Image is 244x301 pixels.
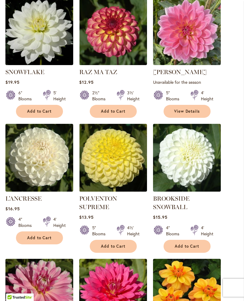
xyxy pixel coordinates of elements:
button: Add to Cart [16,105,63,118]
a: L'ANCRESSE [5,187,73,193]
span: Add to Cart [175,244,199,249]
img: POLVENTON SUPREME [79,124,147,192]
a: SNOWFLAKE [5,61,73,66]
p: Unavailable for the season [153,79,221,85]
a: BROOKSIDE SNOWBALL [153,195,189,211]
span: Add to Cart [27,235,52,240]
div: 4' Height [201,90,213,102]
a: SNOWFLAKE [5,68,44,76]
button: Add to Cart [90,105,137,118]
div: 5' Height [53,90,66,102]
button: Add to Cart [164,240,211,253]
div: 3½' Height [127,90,139,102]
div: 5" Blooms [92,225,109,237]
a: POLVENTON SUPREME [79,195,117,211]
div: 4" Blooms [18,216,36,228]
a: Gerrie Hoek [153,61,221,66]
iframe: Launch Accessibility Center [5,280,21,296]
a: [PERSON_NAME] [153,68,207,76]
a: RAZ MA TAZ [79,61,147,66]
div: 4½' Height [127,225,139,237]
div: 4' Height [53,216,66,228]
span: View Details [174,109,200,114]
span: Add to Cart [101,244,126,249]
div: 6" Blooms [18,90,36,102]
div: 4' Height [201,225,213,237]
span: $19.95 [5,79,20,85]
a: L'ANCRESSE [5,195,42,202]
span: $13.95 [79,214,94,220]
span: Add to Cart [101,109,126,114]
span: Add to Cart [27,109,52,114]
img: L'ANCRESSE [5,124,73,192]
div: 2½" Blooms [92,90,109,102]
a: View Details [164,105,211,118]
a: POLVENTON SUPREME [79,187,147,193]
a: BROOKSIDE SNOWBALL [153,187,221,193]
button: Add to Cart [16,231,63,244]
span: $16.95 [5,206,20,212]
span: $12.95 [79,79,94,85]
div: 4" Blooms [166,225,183,237]
span: $15.95 [153,214,167,220]
div: 5" Blooms [166,90,183,102]
a: RAZ MA TAZ [79,68,117,76]
button: Add to Cart [90,240,137,253]
img: BROOKSIDE SNOWBALL [153,124,221,192]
